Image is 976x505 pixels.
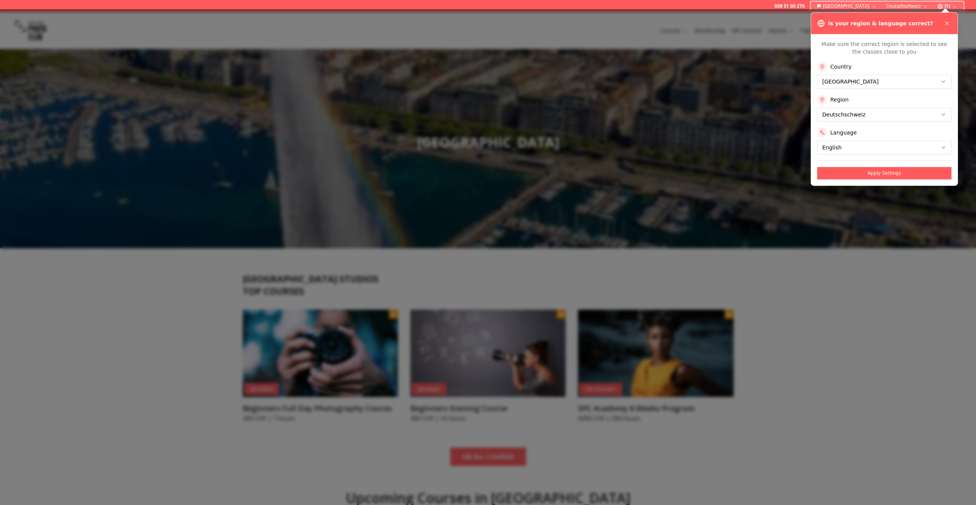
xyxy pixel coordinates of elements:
[774,3,805,9] a: 058 51 00 270
[830,129,857,136] label: Language
[817,167,951,179] button: Apply Settings
[883,2,931,11] button: Deutschschweiz
[817,40,951,56] p: Make sure the correct region is selected to see the classes close to you
[934,2,961,11] button: EN
[828,20,933,27] h3: Is your region & language correct?
[830,63,852,71] label: Country
[814,2,880,11] button: [GEOGRAPHIC_DATA]
[830,96,849,103] label: Region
